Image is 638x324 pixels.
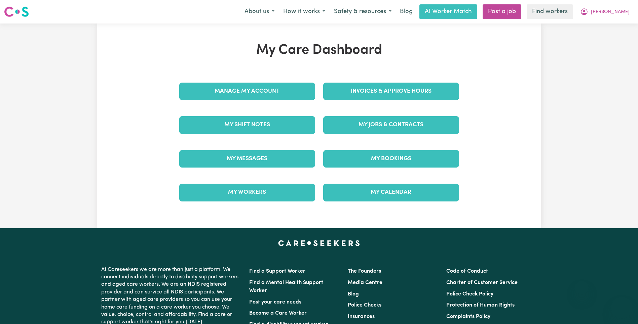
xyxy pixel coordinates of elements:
a: My Bookings [323,150,459,168]
a: Invoices & Approve Hours [323,83,459,100]
a: Protection of Human Rights [446,303,515,308]
a: Media Centre [348,280,382,285]
a: My Jobs & Contracts [323,116,459,134]
a: Blog [348,291,359,297]
span: [PERSON_NAME] [591,8,630,16]
h1: My Care Dashboard [175,42,463,58]
button: How it works [279,5,330,19]
a: AI Worker Match [419,4,477,19]
a: My Calendar [323,184,459,201]
a: Find a Support Worker [249,269,305,274]
button: About us [240,5,279,19]
img: Careseekers logo [4,6,29,18]
a: Police Checks [348,303,381,308]
a: My Shift Notes [179,116,315,134]
a: My Workers [179,184,315,201]
a: Police Check Policy [446,291,493,297]
a: Become a Care Worker [249,311,307,316]
a: Find workers [527,4,573,19]
a: Manage My Account [179,83,315,100]
iframe: Button to launch messaging window [611,297,633,319]
a: Charter of Customer Service [446,280,518,285]
a: Post your care needs [249,299,301,305]
a: Complaints Policy [446,314,490,319]
a: Careseekers home page [278,240,360,246]
a: Code of Conduct [446,269,488,274]
iframe: Close message [575,281,589,294]
a: Find a Mental Health Support Worker [249,280,323,293]
a: The Founders [348,269,381,274]
a: Careseekers logo [4,4,29,19]
button: My Account [576,5,634,19]
a: Post a job [483,4,521,19]
a: Blog [396,4,417,19]
a: Insurances [348,314,375,319]
button: Safety & resources [330,5,396,19]
a: My Messages [179,150,315,168]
